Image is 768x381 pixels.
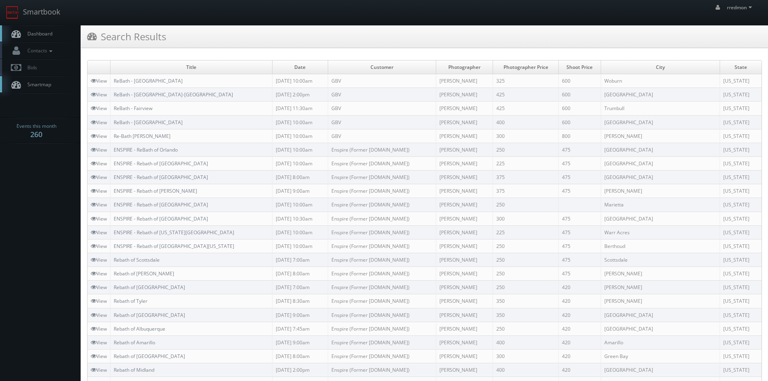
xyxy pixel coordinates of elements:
td: [DATE] 10:00am [273,156,328,170]
td: [DATE] 9:00am [273,184,328,198]
td: Shoot Price [559,60,601,74]
td: 250 [493,143,559,156]
td: [PERSON_NAME] [436,335,493,349]
td: Enspire (Former [DOMAIN_NAME]) [328,267,436,281]
td: Amarillo [601,335,720,349]
a: View [91,187,107,194]
a: View [91,91,107,98]
a: View [91,229,107,236]
td: [DATE] 9:00am [273,335,328,349]
td: 475 [559,239,601,253]
td: [US_STATE] [720,88,762,102]
td: Scottsdale [601,253,720,266]
td: [PERSON_NAME] [601,184,720,198]
td: [PERSON_NAME] [601,267,720,281]
a: View [91,325,107,332]
td: [US_STATE] [720,198,762,212]
td: [PERSON_NAME] [436,143,493,156]
td: [PERSON_NAME] [436,156,493,170]
td: 375 [493,184,559,198]
strong: 260 [30,129,42,139]
td: [DATE] 8:00am [273,171,328,184]
td: 400 [493,363,559,377]
span: Dashboard [23,30,52,37]
a: View [91,174,107,181]
td: [DATE] 8:30am [273,294,328,308]
a: ENSPIRE - Rebath of [GEOGRAPHIC_DATA][US_STATE] [114,243,234,250]
td: [GEOGRAPHIC_DATA] [601,156,720,170]
td: [PERSON_NAME] [436,212,493,225]
td: [PERSON_NAME] [436,239,493,253]
td: Warr Acres [601,225,720,239]
a: View [91,298,107,304]
td: [PERSON_NAME] [601,129,720,143]
td: [PERSON_NAME] [436,281,493,294]
td: Enspire (Former [DOMAIN_NAME]) [328,363,436,377]
td: 225 [493,225,559,239]
td: [US_STATE] [720,281,762,294]
td: Date [273,60,328,74]
td: [PERSON_NAME] [436,322,493,335]
td: 600 [559,102,601,115]
td: [GEOGRAPHIC_DATA] [601,212,720,225]
a: ReBath - Fairview [114,105,152,112]
td: Enspire (Former [DOMAIN_NAME]) [328,308,436,322]
td: 475 [559,156,601,170]
td: [US_STATE] [720,322,762,335]
td: [PERSON_NAME] [436,363,493,377]
td: [US_STATE] [720,335,762,349]
td: 250 [493,322,559,335]
a: ENSPIRE - Rebath of [GEOGRAPHIC_DATA] [114,201,208,208]
td: [GEOGRAPHIC_DATA] [601,171,720,184]
td: Customer [328,60,436,74]
td: [GEOGRAPHIC_DATA] [601,308,720,322]
td: [DATE] 2:00pm [273,88,328,102]
a: View [91,133,107,139]
td: Enspire (Former [DOMAIN_NAME]) [328,198,436,212]
a: View [91,105,107,112]
td: 800 [559,129,601,143]
td: GBV [328,129,436,143]
td: 475 [559,225,601,239]
a: Re-Bath [PERSON_NAME] [114,133,171,139]
td: [GEOGRAPHIC_DATA] [601,115,720,129]
td: [DATE] 8:00am [273,349,328,363]
a: Rebath of Tyler [114,298,148,304]
td: City [601,60,720,74]
a: Rebath of [PERSON_NAME] [114,270,174,277]
td: 420 [559,281,601,294]
a: ReBath - [GEOGRAPHIC_DATA] [114,119,183,126]
td: 420 [559,294,601,308]
td: [US_STATE] [720,212,762,225]
td: [DATE] 10:00am [273,198,328,212]
td: Photographer [436,60,493,74]
td: 425 [493,88,559,102]
td: Enspire (Former [DOMAIN_NAME]) [328,322,436,335]
td: [DATE] 10:00am [273,115,328,129]
td: [GEOGRAPHIC_DATA] [601,322,720,335]
td: 400 [493,115,559,129]
td: 420 [559,335,601,349]
td: [DATE] 10:00am [273,129,328,143]
a: View [91,312,107,319]
td: Photographer Price [493,60,559,74]
td: GBV [328,115,436,129]
td: Enspire (Former [DOMAIN_NAME]) [328,281,436,294]
td: Enspire (Former [DOMAIN_NAME]) [328,239,436,253]
td: Woburn [601,74,720,88]
td: [US_STATE] [720,294,762,308]
a: View [91,77,107,84]
span: rredmon [727,4,754,11]
a: ReBath - [GEOGRAPHIC_DATA]-[GEOGRAPHIC_DATA] [114,91,233,98]
td: 600 [559,88,601,102]
td: [PERSON_NAME] [436,102,493,115]
a: View [91,215,107,222]
td: 250 [493,267,559,281]
td: 420 [559,308,601,322]
td: [PERSON_NAME] [436,115,493,129]
td: [DATE] 10:00am [273,225,328,239]
td: [PERSON_NAME] [436,225,493,239]
td: 475 [559,253,601,266]
td: 475 [559,267,601,281]
td: 250 [493,253,559,266]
